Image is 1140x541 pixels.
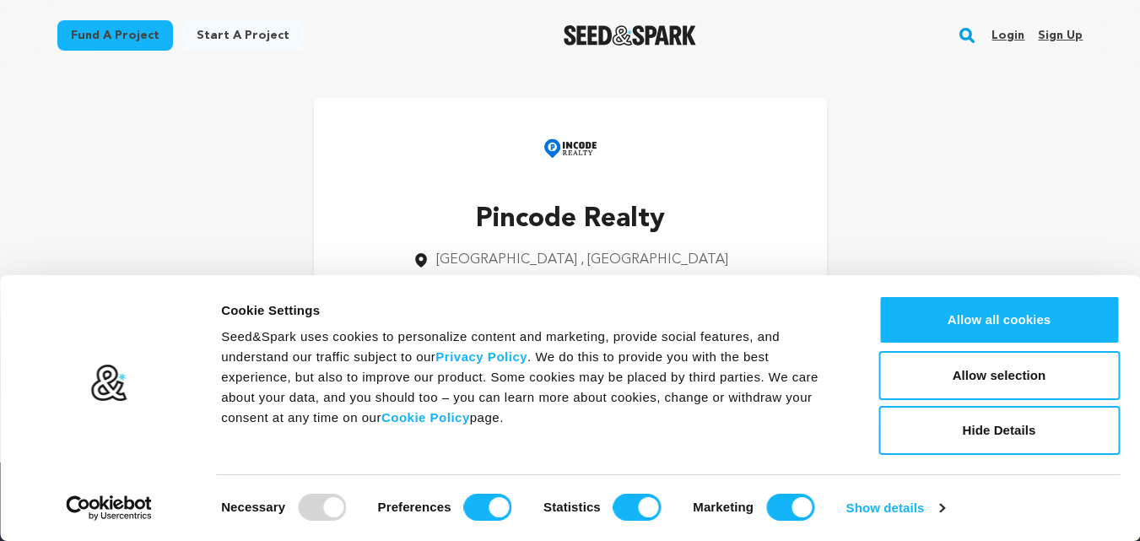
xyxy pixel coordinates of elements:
[221,500,285,514] strong: Necessary
[878,295,1120,344] button: Allow all cookies
[90,364,128,403] img: logo
[846,495,944,521] a: Show details
[57,20,173,51] a: Fund a project
[537,115,604,182] img: https://seedandspark-static.s3.us-east-2.amazonaws.com/images/User/002/164/406/medium/3066a4cbc8a...
[581,253,728,267] span: , [GEOGRAPHIC_DATA]
[991,22,1024,49] a: Login
[183,20,303,51] a: Start a project
[35,495,183,521] a: Usercentrics Cookiebot - opens in a new window
[381,410,470,425] a: Cookie Policy
[878,406,1120,455] button: Hide Details
[543,500,601,514] strong: Statistics
[413,199,728,240] p: Pincode Realty
[436,253,577,267] span: [GEOGRAPHIC_DATA]
[564,25,696,46] img: Seed&Spark Logo Dark Mode
[435,349,527,364] a: Privacy Policy
[221,300,840,321] div: Cookie Settings
[693,500,754,514] strong: Marketing
[221,327,840,428] div: Seed&Spark uses cookies to personalize content and marketing, provide social features, and unders...
[378,500,451,514] strong: Preferences
[1038,22,1083,49] a: Sign up
[878,351,1120,400] button: Allow selection
[564,25,696,46] a: Seed&Spark Homepage
[220,487,221,488] legend: Consent Selection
